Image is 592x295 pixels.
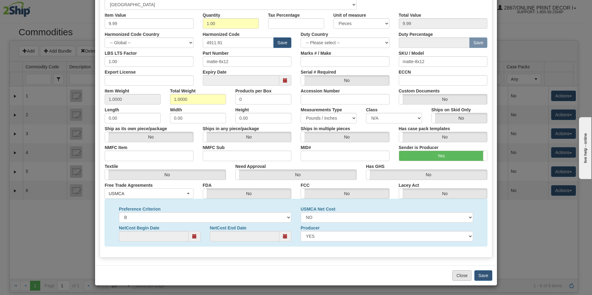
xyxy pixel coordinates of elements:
label: NMFC Sub [203,142,225,151]
label: Harmonized Code [203,29,240,37]
label: NetCost Begin Date [119,223,159,231]
label: Need Approval [235,161,266,169]
label: Has case pack templates [399,123,450,132]
label: No [432,113,487,123]
label: No [105,170,226,180]
label: Products per Box [235,86,272,94]
label: Total Weight [170,86,196,94]
label: No [203,189,291,199]
label: FCC [301,180,310,188]
label: Item Weight [105,86,129,94]
label: Ships in multiple pieces [301,123,350,132]
label: Width [170,105,182,113]
label: Sender is Producer [399,142,438,151]
label: No [236,170,356,180]
label: No [203,132,291,142]
label: Duty Percentage [399,29,433,37]
label: Textile [105,161,118,169]
label: Item Value [105,10,126,18]
button: Save [474,270,492,281]
label: NMFC Item [105,142,127,151]
label: No [366,170,487,180]
label: Yes [399,151,487,161]
label: Tax Percentage [268,10,300,18]
label: Lacey Act [399,180,419,188]
label: Accession Number [301,86,340,94]
label: Quantity [203,10,220,18]
label: SKU / Model [399,48,424,56]
label: Custom Documents [399,86,440,94]
div: USMCA [109,190,186,197]
label: Expiry Date [203,67,227,75]
label: NetCost End Date [210,223,246,231]
label: Serial # Required [301,67,336,75]
label: No [301,189,389,199]
label: Ship as its own piece/package [105,123,167,132]
label: USMCA Net Cost [301,204,335,212]
label: No [399,132,487,142]
button: USMCA [105,188,194,199]
label: Preference Criterion [119,204,161,212]
label: MID# [301,142,311,151]
label: No [301,75,389,85]
label: Total Value [399,10,421,18]
label: Harmonized Code Country [105,29,159,37]
label: No [399,189,487,199]
label: LBS LTS Factor [105,48,137,56]
label: Ships in any piece/package [203,123,259,132]
label: Length [105,105,119,113]
label: Measurements Type [301,105,342,113]
label: Export License [105,67,136,75]
label: Free Trade Agreements [105,180,153,188]
div: live help - online [5,5,57,10]
label: Producer [301,223,320,231]
label: Class [366,105,377,113]
button: Close [452,270,472,281]
label: FDA [203,180,212,188]
label: Part Number [203,48,229,56]
label: Has GHS [366,161,385,169]
label: ECCN [399,67,411,75]
label: No [399,94,487,104]
label: Duty Country [301,29,328,37]
button: Save [273,37,291,48]
label: Marks # / Make [301,48,331,56]
label: No [301,132,389,142]
iframe: chat widget [578,116,591,179]
label: Ships on Skid Only [431,105,471,113]
label: Height [235,105,249,113]
label: Unit of measure [333,10,366,18]
label: No [105,132,193,142]
button: Save [469,37,487,48]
